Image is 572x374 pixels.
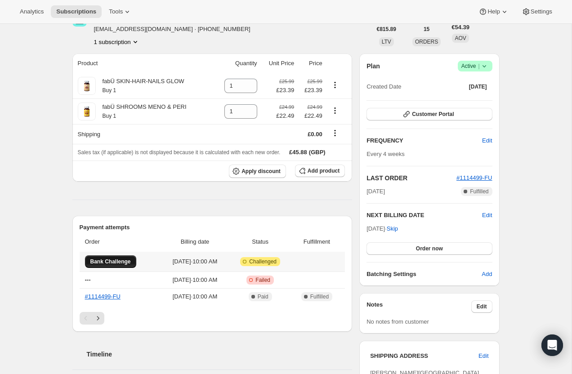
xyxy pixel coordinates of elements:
a: #1114499-FU [85,293,121,300]
h2: Plan [366,62,380,71]
a: #1114499-FU [456,174,492,181]
button: Skip [381,222,403,236]
small: Buy 1 [103,87,116,93]
button: Add [476,267,497,281]
span: ORDERS [415,39,438,45]
button: Subscriptions [51,5,102,18]
h2: FREQUENCY [366,136,482,145]
th: Order [80,232,161,252]
span: Fulfillment [294,237,340,246]
span: [EMAIL_ADDRESS][DOMAIN_NAME] · [PHONE_NUMBER] [94,25,258,34]
button: Edit [473,349,494,363]
span: Every 4 weeks [366,151,405,157]
span: Bank Challenge [90,258,131,265]
button: Edit [471,300,492,313]
span: Fulfilled [310,293,329,300]
span: £23.39 [276,86,294,95]
button: €815.89 [371,23,402,36]
button: Order now [366,242,492,255]
span: Active [461,62,489,71]
button: Shipping actions [328,128,342,138]
small: £25.99 [279,79,294,84]
th: Price [297,53,325,73]
button: [DATE] [464,80,492,93]
span: €54.39 [451,23,469,32]
span: Apply discount [241,168,281,175]
span: No notes from customer [366,318,429,325]
button: Product actions [328,80,342,90]
span: Sales tax (if applicable) is not displayed because it is calculated with each new order. [78,149,281,156]
h2: LAST ORDER [366,174,456,183]
th: Unit Price [260,53,297,73]
button: Bank Challenge [85,255,136,268]
button: #1114499-FU [456,174,492,183]
h2: Payment attempts [80,223,345,232]
th: Shipping [72,124,214,144]
button: Tools [103,5,137,18]
button: Next [92,312,104,325]
span: Add [482,270,492,279]
span: £22.49 [299,111,322,120]
span: Settings [531,8,552,15]
small: £24.99 [279,104,294,110]
span: Help [487,8,500,15]
h2: NEXT BILLING DATE [366,211,482,220]
button: Add product [295,165,345,177]
span: [DATE] [366,187,385,196]
button: Apply discount [229,165,286,178]
span: Paid [258,293,268,300]
span: Created Date [366,82,401,91]
button: Settings [516,5,558,18]
h6: Batching Settings [366,270,482,279]
span: £23.39 [299,86,322,95]
span: Add product [308,167,340,174]
span: Customer Portal [412,111,454,118]
span: [DATE] · [366,225,398,232]
span: Analytics [20,8,44,15]
span: | [478,62,479,70]
button: Customer Portal [366,108,492,120]
small: Buy 1 [103,113,116,119]
span: £22.49 [276,111,294,120]
button: Product actions [94,37,140,46]
div: fabÜ SKIN-HAIR-NAILS GLOW [96,77,184,95]
small: £24.99 [308,104,322,110]
h3: SHIPPING ADDRESS [370,352,478,361]
span: Edit [482,136,492,145]
span: Tools [109,8,123,15]
span: LTV [382,39,391,45]
div: Open Intercom Messenger [541,334,563,356]
span: (GBP) [307,148,326,157]
span: [DATE] [469,83,487,90]
button: Product actions [328,106,342,116]
span: Skip [387,224,398,233]
span: 15 [424,26,429,33]
span: --- [85,276,91,283]
button: Edit [482,211,492,220]
span: Edit [478,352,488,361]
span: Billing date [163,237,227,246]
button: Edit [477,134,497,148]
span: Edit [477,303,487,310]
th: Quantity [214,53,260,73]
button: Analytics [14,5,49,18]
span: Failed [255,276,270,284]
th: Product [72,53,214,73]
span: Order now [416,245,443,252]
span: Subscriptions [56,8,96,15]
span: Challenged [249,258,277,265]
span: [DATE] · 10:00 AM [163,257,227,266]
div: fabÜ SHROOMS MENO & PERI [96,102,187,120]
span: Fulfilled [470,188,488,195]
nav: Pagination [80,312,345,325]
span: Status [232,237,289,246]
button: Help [473,5,514,18]
h3: Notes [366,300,471,313]
span: £0.00 [308,131,322,138]
span: [DATE] · 10:00 AM [163,292,227,301]
span: [DATE] · 10:00 AM [163,276,227,285]
h2: Timeline [87,350,353,359]
span: £45.88 [289,149,307,156]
